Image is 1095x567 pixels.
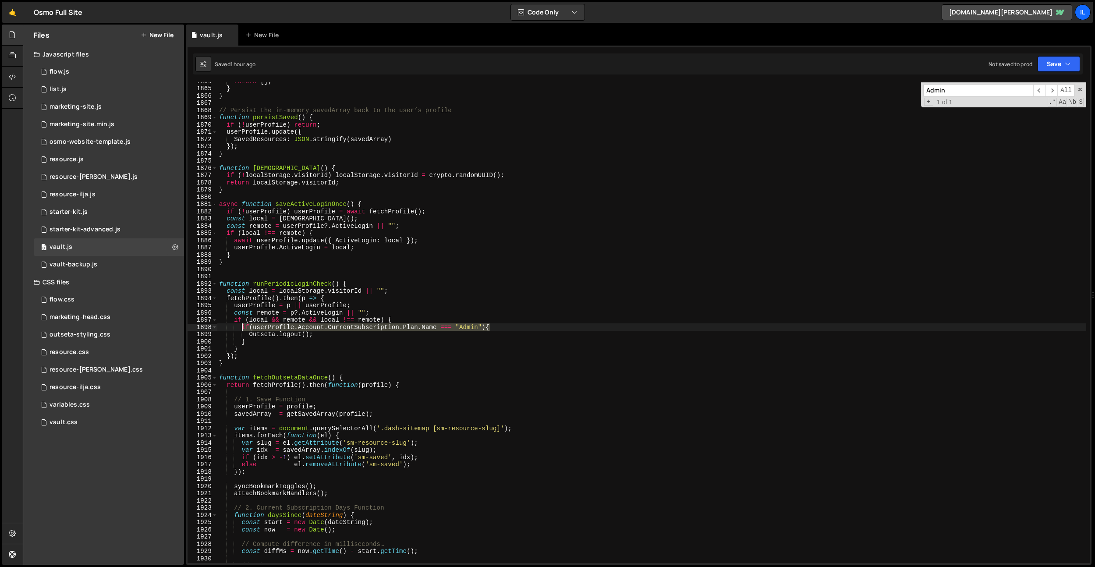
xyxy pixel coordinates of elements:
[50,208,88,216] div: starter-kit.js
[188,128,217,136] div: 1871
[1068,98,1077,106] span: Whole Word Search
[50,401,90,409] div: variables.css
[188,497,217,505] div: 1922
[188,374,217,382] div: 1905
[34,256,184,273] div: 10598/25101.js
[1048,98,1057,106] span: RegExp Search
[188,143,217,150] div: 1873
[188,85,217,92] div: 1865
[188,541,217,548] div: 1928
[34,238,184,256] div: 10598/24130.js
[188,302,217,309] div: 1895
[215,60,255,68] div: Saved
[188,360,217,367] div: 1903
[188,533,217,541] div: 1927
[188,519,217,526] div: 1925
[245,31,282,39] div: New File
[188,461,217,468] div: 1917
[188,208,217,216] div: 1882
[50,296,74,304] div: flow.css
[200,31,223,39] div: vault.js
[188,548,217,555] div: 1929
[188,490,217,497] div: 1921
[230,60,256,68] div: 1 hour ago
[188,475,217,483] div: 1919
[34,414,184,431] div: 10598/25099.css
[188,338,217,346] div: 1900
[188,172,217,179] div: 1877
[188,353,217,360] div: 1902
[188,483,217,490] div: 1920
[141,32,174,39] button: New File
[188,418,217,425] div: 1911
[188,136,217,143] div: 1872
[188,92,217,100] div: 1866
[188,223,217,230] div: 1884
[34,203,184,221] div: 10598/44660.js
[2,2,23,23] a: 🤙
[34,221,184,238] div: 10598/44726.js
[188,345,217,353] div: 1901
[188,468,217,476] div: 1918
[188,201,217,208] div: 1881
[50,243,72,251] div: vault.js
[1038,56,1080,72] button: Save
[188,150,217,158] div: 1874
[188,439,217,447] div: 1914
[34,308,184,326] div: 10598/28175.css
[50,120,114,128] div: marketing-site.min.js
[50,348,89,356] div: resource.css
[50,103,102,111] div: marketing-site.js
[34,168,184,186] div: 10598/27701.js
[34,361,184,379] div: 10598/27702.css
[188,512,217,519] div: 1924
[188,186,217,194] div: 1879
[188,309,217,317] div: 1896
[34,133,184,151] div: 10598/29018.js
[34,379,184,396] div: 10598/27703.css
[933,99,956,106] span: 1 of 1
[923,84,1033,97] input: Search for
[188,121,217,129] div: 1870
[188,114,217,121] div: 1869
[50,313,110,321] div: marketing-head.css
[34,81,184,98] div: 10598/26158.js
[188,411,217,418] div: 1910
[50,68,69,76] div: flow.js
[41,245,46,252] span: 0
[188,244,217,252] div: 1887
[188,215,217,223] div: 1883
[50,173,138,181] div: resource-[PERSON_NAME].js
[23,273,184,291] div: CSS files
[942,4,1072,20] a: [DOMAIN_NAME][PERSON_NAME]
[50,418,78,426] div: vault.css
[188,237,217,245] div: 1886
[1057,84,1075,97] span: Alt-Enter
[511,4,585,20] button: Code Only
[188,179,217,187] div: 1878
[188,526,217,534] div: 1926
[1075,4,1091,20] a: Il
[50,366,143,374] div: resource-[PERSON_NAME].css
[188,295,217,302] div: 1894
[50,156,84,163] div: resource.js
[188,504,217,512] div: 1923
[34,116,184,133] div: 10598/28787.js
[188,107,217,114] div: 1868
[188,432,217,439] div: 1913
[188,447,217,454] div: 1915
[188,389,217,396] div: 1907
[188,396,217,404] div: 1908
[50,261,97,269] div: vault-backup.js
[188,403,217,411] div: 1909
[188,273,217,280] div: 1891
[188,555,217,563] div: 1930
[188,252,217,259] div: 1888
[188,331,217,338] div: 1899
[50,191,96,198] div: resource-ilja.js
[188,259,217,266] div: 1889
[1078,98,1084,106] span: Search In Selection
[188,157,217,165] div: 1875
[34,151,184,168] div: 10598/27705.js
